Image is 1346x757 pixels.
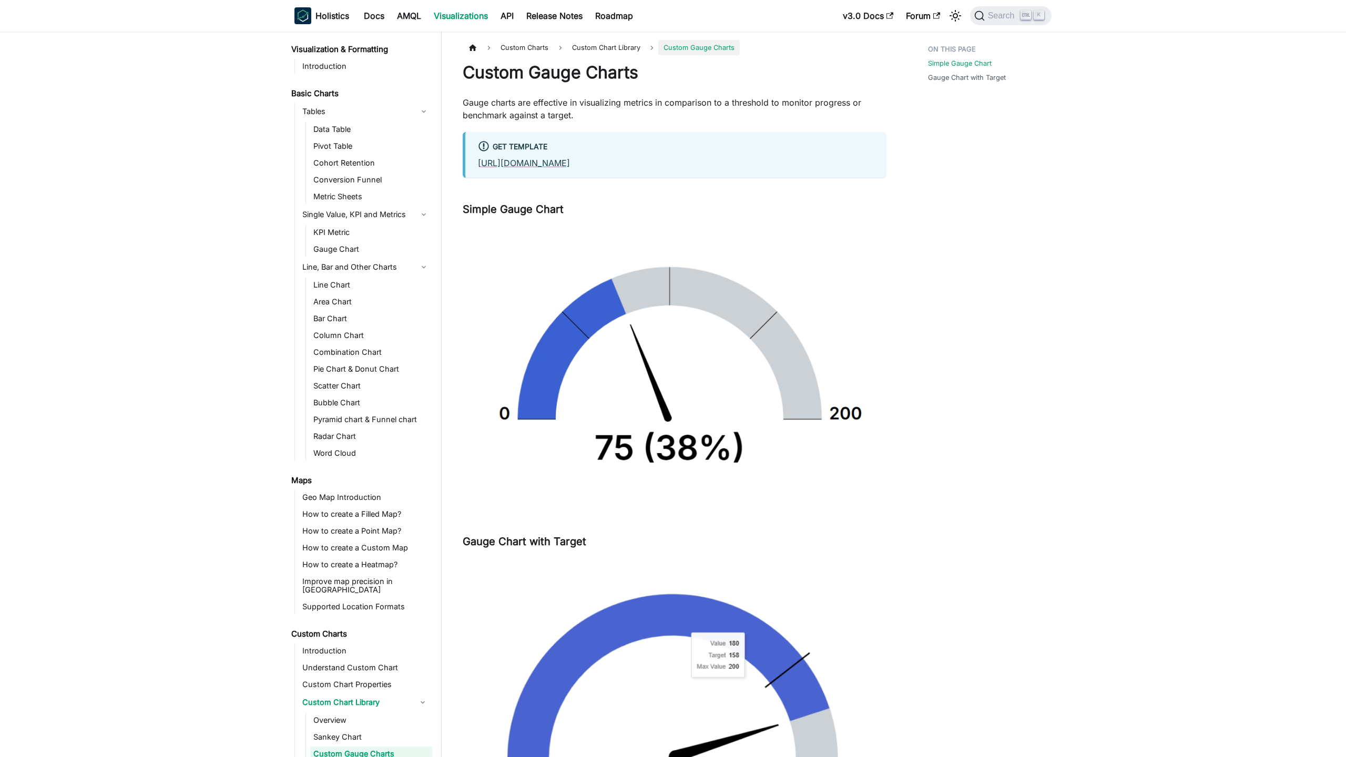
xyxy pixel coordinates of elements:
[310,311,432,326] a: Bar Chart
[928,58,992,68] a: Simple Gauge Chart
[299,507,432,521] a: How to create a Filled Map?
[310,446,432,461] a: Word Cloud
[310,278,432,292] a: Line Chart
[970,6,1052,25] button: Search (Ctrl+K)
[284,32,442,757] nav: Docs sidebar
[310,189,432,204] a: Metric Sheets
[413,694,432,711] button: Collapse sidebar category 'Custom Chart Library'
[310,412,432,427] a: Pyramid chart & Funnel chart
[589,7,639,24] a: Roadmap
[310,156,432,170] a: Cohort Retention
[294,7,311,24] img: Holistics
[520,7,589,24] a: Release Notes
[299,557,432,572] a: How to create a Heatmap?
[299,660,432,675] a: Understand Custom Chart
[299,524,432,538] a: How to create a Point Map?
[567,40,646,55] a: Custom Chart Library
[985,11,1021,21] span: Search
[495,40,554,55] span: Custom Charts
[391,7,427,24] a: AMQL
[463,96,886,121] p: Gauge charts are effective in visualizing metrics in comparison to a threshold to monitor progres...
[299,259,432,275] a: Line, Bar and Other Charts
[310,172,432,187] a: Conversion Funnel
[310,713,432,728] a: Overview
[310,429,432,444] a: Radar Chart
[310,122,432,137] a: Data Table
[494,7,520,24] a: API
[478,140,873,154] div: Get Template
[294,7,349,24] a: HolisticsHolistics
[463,224,886,507] img: reporting-custom-chart/simple-gauge-chart
[288,86,432,101] a: Basic Charts
[463,203,886,216] h3: Simple Gauge Chart
[299,490,432,505] a: Geo Map Introduction
[1034,11,1044,20] kbd: K
[310,378,432,393] a: Scatter Chart
[572,44,640,52] span: Custom Chart Library
[463,40,886,55] nav: Breadcrumbs
[310,328,432,343] a: Column Chart
[358,7,391,24] a: Docs
[288,473,432,488] a: Maps
[310,242,432,257] a: Gauge Chart
[310,730,432,744] a: Sankey Chart
[463,62,886,83] h1: Custom Gauge Charts
[947,7,964,24] button: Switch between dark and light mode (currently light mode)
[299,103,432,120] a: Tables
[310,345,432,360] a: Combination Chart
[837,7,900,24] a: v3.0 Docs
[299,694,413,711] a: Custom Chart Library
[315,9,349,22] b: Holistics
[310,139,432,154] a: Pivot Table
[299,206,432,223] a: Single Value, KPI and Metrics
[288,42,432,57] a: Visualization & Formatting
[299,643,432,658] a: Introduction
[463,40,483,55] a: Home page
[478,158,570,168] a: [URL][DOMAIN_NAME]
[299,677,432,692] a: Custom Chart Properties
[310,362,432,376] a: Pie Chart & Donut Chart
[463,535,886,548] h3: Gauge Chart with Target
[288,627,432,641] a: Custom Charts
[299,599,432,614] a: Supported Location Formats
[658,40,740,55] span: Custom Gauge Charts
[299,59,432,74] a: Introduction
[299,574,432,597] a: Improve map precision in [GEOGRAPHIC_DATA]
[310,395,432,410] a: Bubble Chart
[900,7,946,24] a: Forum
[299,540,432,555] a: How to create a Custom Map
[310,225,432,240] a: KPI Metric
[427,7,494,24] a: Visualizations
[928,73,1006,83] a: Gauge Chart with Target
[310,294,432,309] a: Area Chart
